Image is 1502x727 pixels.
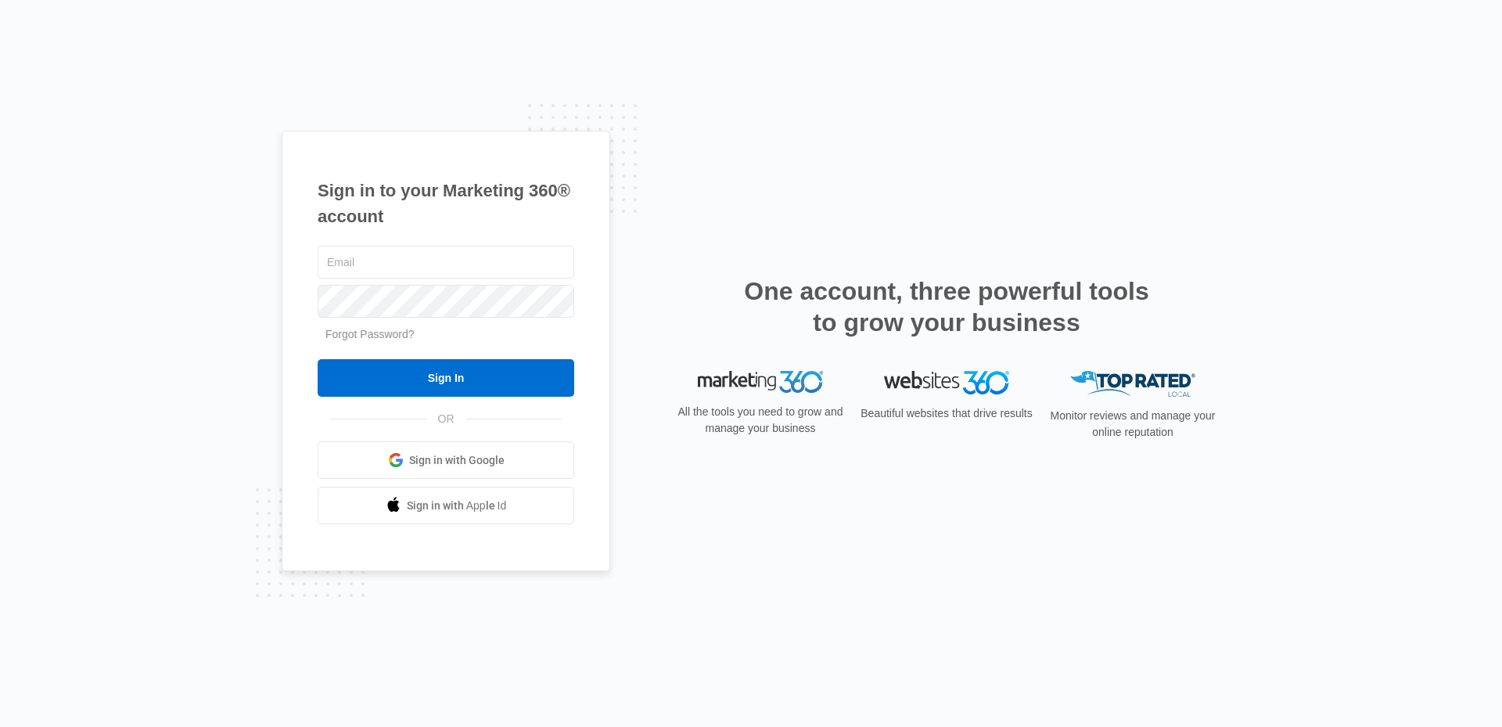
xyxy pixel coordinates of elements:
[325,328,415,340] a: Forgot Password?
[884,371,1009,394] img: Websites 360
[1045,408,1220,441] p: Monitor reviews and manage your online reputation
[427,411,465,427] span: OR
[318,246,574,279] input: Email
[407,498,507,514] span: Sign in with Apple Id
[318,487,574,524] a: Sign in with Apple Id
[1070,371,1195,397] img: Top Rated Local
[318,178,574,229] h1: Sign in to your Marketing 360® account
[318,359,574,397] input: Sign In
[698,371,823,393] img: Marketing 360
[673,404,848,437] p: All the tools you need to grow and manage your business
[859,405,1034,422] p: Beautiful websites that drive results
[409,452,505,469] span: Sign in with Google
[739,275,1154,338] h2: One account, three powerful tools to grow your business
[318,441,574,479] a: Sign in with Google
